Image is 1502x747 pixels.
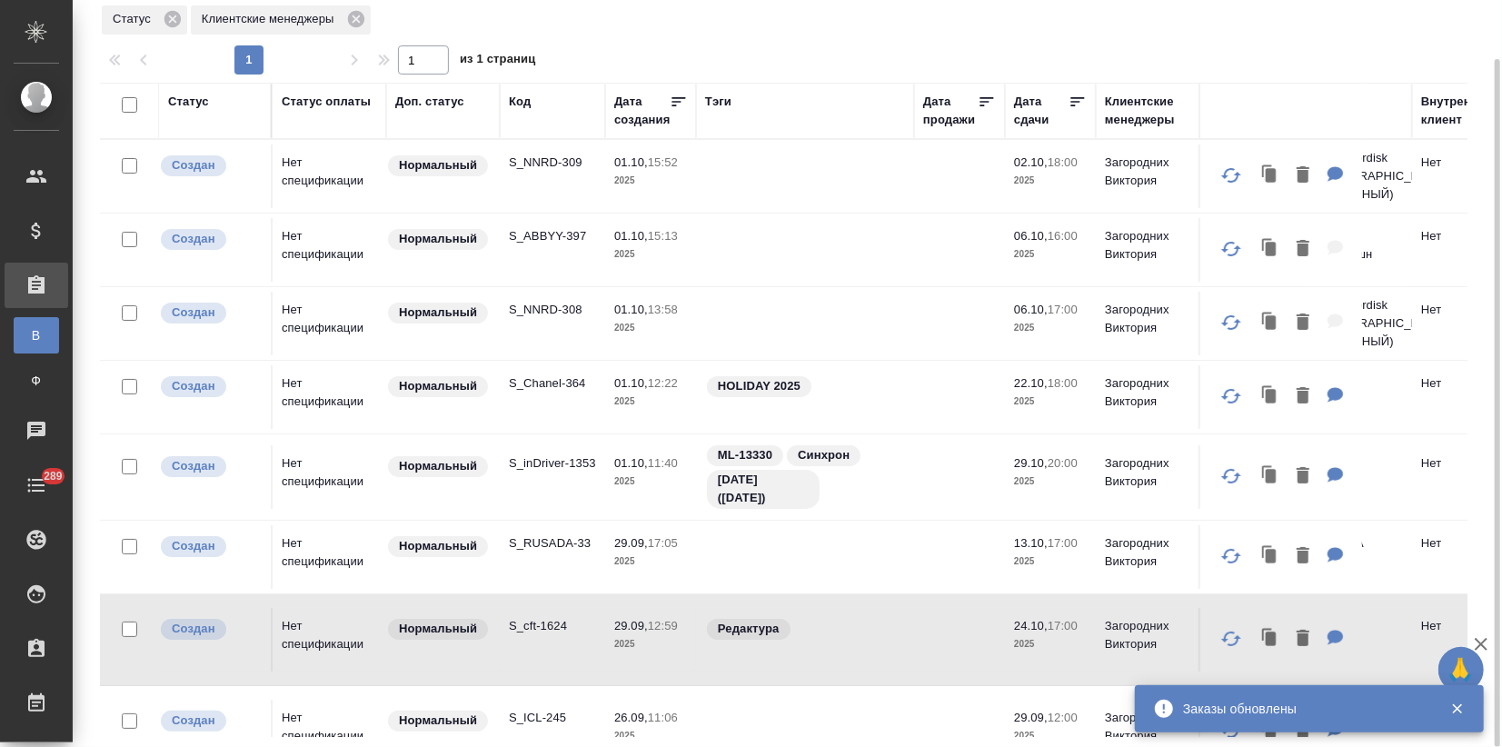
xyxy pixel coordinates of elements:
[159,374,262,399] div: Выставляется автоматически при создании заказа
[1421,374,1494,393] p: Нет
[1253,378,1288,415] button: Клонировать
[648,303,678,316] p: 13:58
[1209,301,1253,344] button: Обновить
[1096,445,1201,509] td: Загородних Виктория
[273,218,386,282] td: Нет спецификации
[509,227,596,245] p: S_ABBYY-397
[1096,292,1201,355] td: Загородних Виктория
[509,454,596,473] p: S_inDriver-1353
[113,10,157,28] p: Статус
[1253,231,1288,268] button: Клонировать
[1209,617,1253,661] button: Обновить
[399,304,477,322] p: Нормальный
[1048,155,1078,169] p: 18:00
[1253,458,1288,495] button: Клонировать
[159,709,262,733] div: Выставляется автоматически при создании заказа
[386,154,491,178] div: Статус по умолчанию для стандартных заказов
[1209,374,1253,418] button: Обновить
[648,711,678,724] p: 11:06
[399,377,477,395] p: Нормальный
[1421,454,1494,473] p: Нет
[614,393,687,411] p: 2025
[1421,301,1494,319] p: Нет
[159,301,262,325] div: Выставляется автоматически при создании заказа
[1014,727,1087,745] p: 2025
[1421,617,1494,635] p: Нет
[509,93,531,111] div: Код
[1318,538,1353,575] button: Для КМ: КЛ 30.09.: Спасибо за представленную смету. Передали на согласование руководству. Свяжемс...
[614,473,687,491] p: 2025
[1438,647,1484,692] button: 🙏
[14,317,59,354] a: В
[168,93,209,111] div: Статус
[1209,227,1253,271] button: Обновить
[1014,303,1048,316] p: 06.10,
[798,446,850,464] p: Синхрон
[1096,525,1201,589] td: Загородних Виктория
[1421,534,1494,553] p: Нет
[1209,154,1253,197] button: Обновить
[1096,218,1201,282] td: Загородних Виктория
[159,227,262,252] div: Выставляется автоматически при создании заказа
[191,5,371,35] div: Клиентские менеджеры
[273,365,386,429] td: Нет спецификации
[1288,157,1318,194] button: Удалить
[172,230,215,248] p: Создан
[1048,536,1078,550] p: 17:00
[1288,378,1318,415] button: Удалить
[386,227,491,252] div: Статус по умолчанию для стандартных заказов
[509,154,596,172] p: S_NNRD-309
[1421,154,1494,172] p: Нет
[1316,149,1403,204] p: Novo Nordisk ([GEOGRAPHIC_DATA] - АКТИВНЫЙ)
[1446,651,1477,689] span: 🙏
[1209,454,1253,498] button: Обновить
[23,372,50,390] span: Ф
[1253,157,1288,194] button: Клонировать
[1014,711,1048,724] p: 29.09,
[648,229,678,243] p: 15:13
[1209,534,1253,578] button: Обновить
[614,229,648,243] p: 01.10,
[1288,621,1318,658] button: Удалить
[1288,231,1318,268] button: Удалить
[273,144,386,208] td: Нет спецификации
[14,363,59,399] a: Ф
[202,10,341,28] p: Клиентские менеджеры
[1318,621,1353,658] button: Для КМ: 01.10.: КМ отправила клиенту смету. КЛ: Данную задачу планируем запустить в октябре-ноябре.
[172,620,215,638] p: Создан
[386,301,491,325] div: Статус по умолчанию для стандартных заказов
[718,620,780,638] p: Редактура
[1014,456,1048,470] p: 29.10,
[614,319,687,337] p: 2025
[614,245,687,264] p: 2025
[1421,227,1494,245] p: Нет
[509,617,596,635] p: S_cft-1624
[509,374,596,393] p: S_Chanel-364
[399,712,477,730] p: Нормальный
[386,454,491,479] div: Статус по умолчанию для стандартных заказов
[648,619,678,632] p: 12:59
[614,727,687,745] p: 2025
[399,230,477,248] p: Нормальный
[159,454,262,479] div: Выставляется автоматически при создании заказа
[614,93,670,129] div: Дата создания
[1014,376,1048,390] p: 22.10,
[614,155,648,169] p: 01.10,
[386,709,491,733] div: Статус по умолчанию для стандартных заказов
[1048,456,1078,470] p: 20:00
[273,608,386,672] td: Нет спецификации
[1014,155,1048,169] p: 02.10,
[172,712,215,730] p: Создан
[1048,711,1078,724] p: 12:00
[172,377,215,395] p: Создан
[1288,304,1318,342] button: Удалить
[614,536,648,550] p: 29.09,
[1014,473,1087,491] p: 2025
[1014,319,1087,337] p: 2025
[172,156,215,174] p: Создан
[1096,144,1201,208] td: Загородних Виктория
[1048,229,1078,243] p: 16:00
[648,376,678,390] p: 12:22
[399,457,477,475] p: Нормальный
[1014,553,1087,571] p: 2025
